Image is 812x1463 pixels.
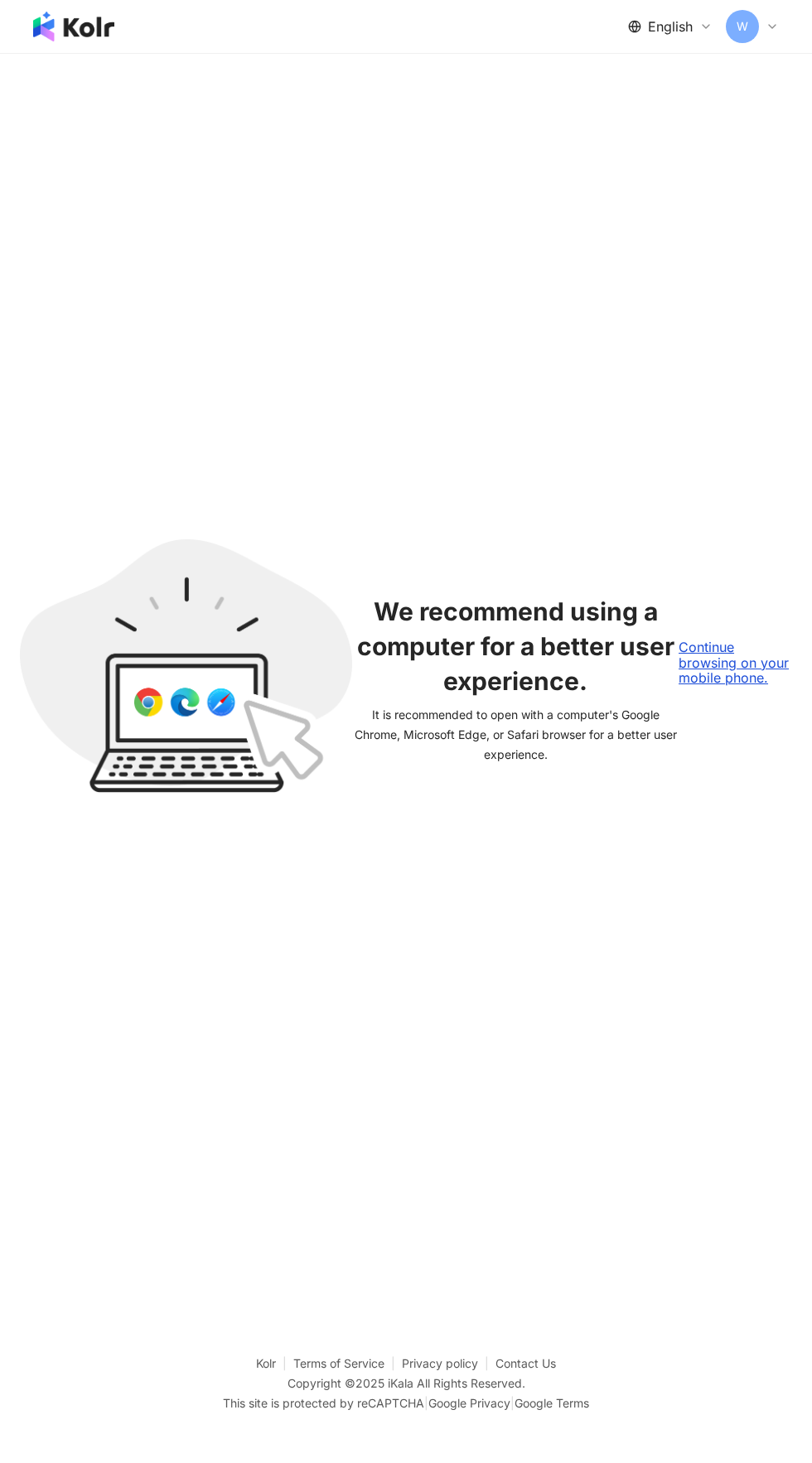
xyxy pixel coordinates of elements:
[20,539,352,793] img: unsupported-rwd
[402,1356,495,1370] a: Privacy policy
[33,12,114,41] img: logo
[495,1356,556,1370] a: Contact Us
[352,705,679,765] span: It is recommended to open with a computer's Google Chrome, Microsoft Edge, or Safari browser for ...
[679,640,792,685] div: Continue browsing on your mobile phone.
[648,17,693,36] span: English
[737,17,748,36] span: W
[388,1376,413,1390] a: iKala
[256,1356,293,1370] a: Kolr
[223,1393,589,1413] span: This site is protected by reCAPTCHA
[288,1376,525,1390] div: Copyright © 2025 All Rights Reserved.
[428,1396,510,1410] a: Google Privacy
[352,594,679,698] span: We recommend using a computer for a better user experience.
[424,1396,428,1410] span: |
[510,1396,515,1410] span: |
[515,1396,589,1410] a: Google Terms
[293,1356,402,1370] a: Terms of Service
